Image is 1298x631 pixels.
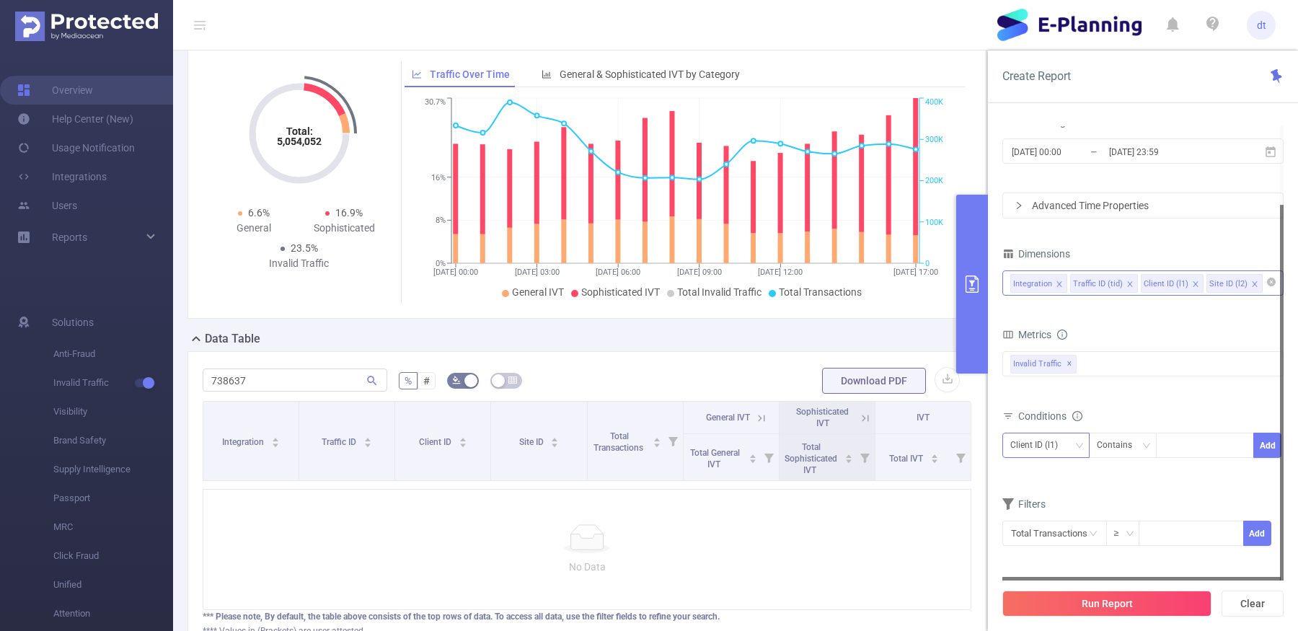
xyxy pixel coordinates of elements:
[1010,355,1077,374] span: Invalid Traffic
[779,286,862,298] span: Total Transactions
[508,376,517,384] i: icon: table
[17,133,135,162] a: Usage Notification
[254,256,345,271] div: Invalid Traffic
[15,12,158,41] img: Protected Media
[1075,441,1084,451] i: icon: down
[53,484,173,513] span: Passport
[950,434,971,480] i: Filter menu
[1002,498,1046,510] span: Filters
[52,308,94,337] span: Solutions
[335,207,363,219] span: 16.9%
[459,436,467,440] i: icon: caret-up
[514,268,559,277] tspan: [DATE] 03:00
[749,452,756,456] i: icon: caret-up
[593,431,645,453] span: Total Transactions
[1070,274,1138,293] li: Traffic ID (tid)
[930,452,938,456] i: icon: caret-up
[1010,433,1068,457] div: Client ID (l1)
[1010,274,1067,293] li: Integration
[53,455,173,484] span: Supply Intelligence
[53,513,173,542] span: MRC
[364,436,372,440] i: icon: caret-up
[405,375,412,387] span: %
[1015,201,1023,210] i: icon: right
[1206,274,1263,293] li: Site ID (l2)
[215,559,959,575] p: No Data
[844,457,852,462] i: icon: caret-down
[925,259,930,268] tspan: 0
[1018,410,1082,422] span: Conditions
[1057,330,1067,340] i: icon: info-circle
[653,441,661,446] i: icon: caret-down
[1002,329,1051,340] span: Metrics
[1144,275,1188,294] div: Client ID (l1)
[412,69,422,79] i: icon: line-chart
[423,375,430,387] span: #
[436,216,446,225] tspan: 8%
[925,98,943,107] tspan: 400K
[1013,275,1052,294] div: Integration
[796,407,849,428] span: Sophisticated IVT
[271,441,279,446] i: icon: caret-down
[1113,521,1129,545] div: ≥
[52,231,87,243] span: Reports
[53,570,173,599] span: Unified
[277,136,322,147] tspan: 5,054,052
[1067,356,1072,373] span: ✕
[930,452,939,461] div: Sort
[917,412,930,423] span: IVT
[1253,433,1281,458] button: Add
[677,286,761,298] span: Total Invalid Traffic
[1242,521,1271,546] button: Add
[706,412,750,423] span: General IVT
[925,177,943,186] tspan: 200K
[248,207,270,219] span: 6.6%
[53,340,173,369] span: Anti-Fraud
[1002,69,1071,83] span: Create Report
[855,434,875,480] i: Filter menu
[925,135,943,144] tspan: 300K
[1251,281,1258,289] i: icon: close
[749,452,757,461] div: Sort
[53,599,173,628] span: Attention
[271,436,280,444] div: Sort
[1126,529,1134,539] i: icon: down
[459,441,467,446] i: icon: caret-down
[271,436,279,440] i: icon: caret-up
[844,452,853,461] div: Sort
[550,436,559,444] div: Sort
[1003,193,1283,218] div: icon: rightAdvanced Time Properties
[663,402,683,480] i: Filter menu
[690,448,740,469] span: Total General IVT
[1002,248,1070,260] span: Dimensions
[1126,281,1134,289] i: icon: close
[17,191,77,220] a: Users
[436,259,446,268] tspan: 0%
[431,173,446,182] tspan: 16%
[17,105,133,133] a: Help Center (New)
[425,98,446,107] tspan: 30.7%
[419,437,454,447] span: Client ID
[299,221,390,236] div: Sophisticated
[1002,591,1211,617] button: Run Report
[1010,142,1127,162] input: Start date
[433,268,478,277] tspan: [DATE] 00:00
[676,268,721,277] tspan: [DATE] 09:00
[822,368,926,394] button: Download PDF
[1222,591,1284,617] button: Clear
[560,69,740,80] span: General & Sophisticated IVT by Category
[551,441,559,446] i: icon: caret-down
[53,542,173,570] span: Click Fraud
[512,286,564,298] span: General IVT
[1192,281,1199,289] i: icon: close
[291,242,318,254] span: 23.5%
[653,436,661,444] div: Sort
[844,452,852,456] i: icon: caret-up
[452,376,461,384] i: icon: bg-colors
[581,286,660,298] span: Sophisticated IVT
[286,125,312,137] tspan: Total:
[208,221,299,236] div: General
[322,437,358,447] span: Traffic ID
[205,330,260,348] h2: Data Table
[758,268,803,277] tspan: [DATE] 12:00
